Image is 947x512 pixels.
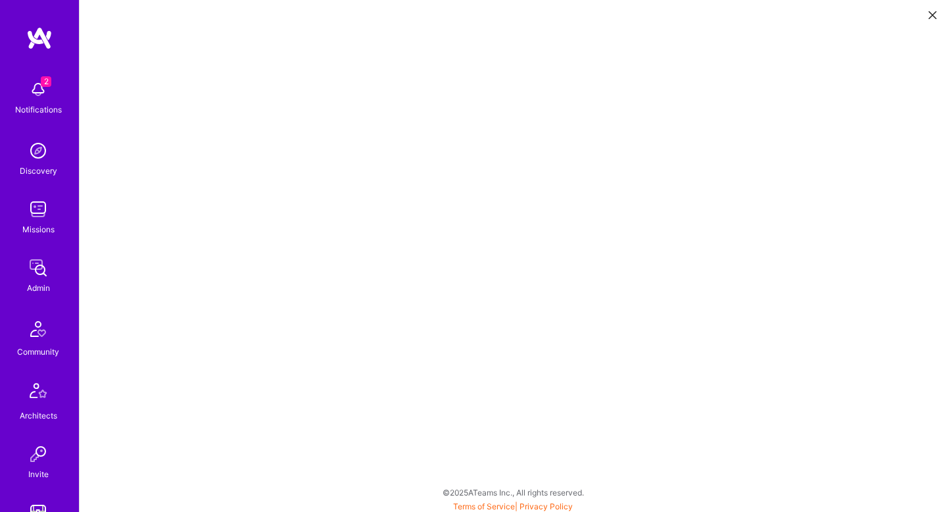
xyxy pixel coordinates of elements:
[27,281,50,295] div: Admin
[17,345,59,359] div: Community
[20,164,57,178] div: Discovery
[22,222,55,236] div: Missions
[15,103,62,116] div: Notifications
[26,26,53,50] img: logo
[28,467,49,481] div: Invite
[22,377,54,409] img: Architects
[25,138,51,164] img: discovery
[41,76,51,87] span: 2
[25,255,51,281] img: admin teamwork
[20,409,57,422] div: Architects
[25,76,51,103] img: bell
[22,313,54,345] img: Community
[929,11,936,19] i: icon Close
[25,441,51,467] img: Invite
[25,196,51,222] img: teamwork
